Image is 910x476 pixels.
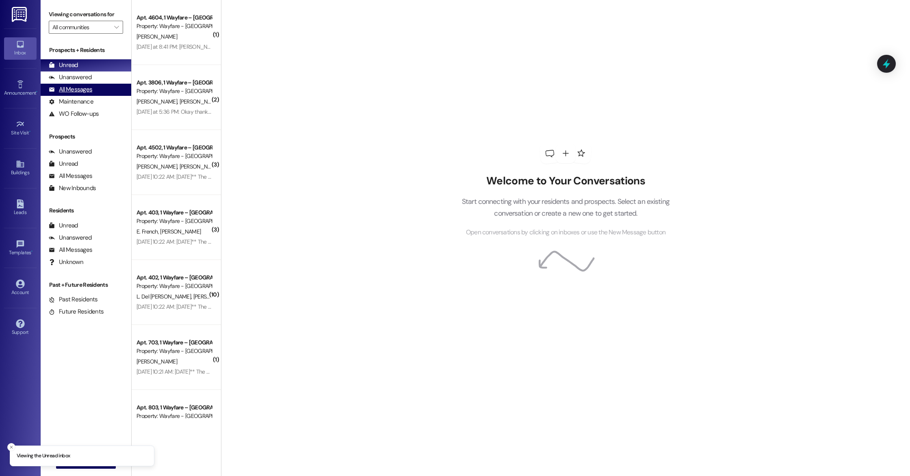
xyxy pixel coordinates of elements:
[136,293,193,300] span: L. Del [PERSON_NAME]
[136,358,177,365] span: [PERSON_NAME]
[136,217,212,225] div: Property: Wayfare - [GEOGRAPHIC_DATA]
[49,8,123,21] label: Viewing conversations for
[136,163,180,170] span: [PERSON_NAME]
[136,43,414,50] div: [DATE] at 8:41 PM: [PERSON_NAME], this is [PERSON_NAME]. I dropped the key into my apartment. Who...
[49,160,78,168] div: Unread
[136,22,212,30] div: Property: Wayfare - [GEOGRAPHIC_DATA]
[4,37,37,59] a: Inbox
[49,184,96,193] div: New Inbounds
[136,412,212,420] div: Property: Wayfare - [GEOGRAPHIC_DATA]
[49,147,92,156] div: Unanswered
[49,258,83,266] div: Unknown
[4,197,37,219] a: Leads
[114,24,119,30] i: 
[136,108,244,115] div: [DATE] at 5:36 PM: Okay thank you very much
[41,281,131,289] div: Past + Future Residents
[136,173,290,180] div: [DATE] 10:22 AM: [DATE]** The pool will be open [DATE] for [DATE]!
[136,78,212,87] div: Apt. 3806, 1 Wayfare – [GEOGRAPHIC_DATA]
[136,13,212,22] div: Apt. 4604, 1 Wayfare – [GEOGRAPHIC_DATA]
[179,163,220,170] span: [PERSON_NAME]
[136,228,160,235] span: E. French
[449,175,682,188] h2: Welcome to Your Conversations
[52,21,110,34] input: All communities
[4,317,37,339] a: Support
[136,238,290,245] div: [DATE] 10:22 AM: [DATE]** The pool will be open [DATE] for [DATE]!
[136,303,290,310] div: [DATE] 10:22 AM: [DATE]** The pool will be open [DATE] for [DATE]!
[17,452,70,460] p: Viewing the Unread inbox
[12,7,28,22] img: ResiDesk Logo
[136,208,212,217] div: Apt. 403, 1 Wayfare – [GEOGRAPHIC_DATA]
[136,338,212,347] div: Apt. 703, 1 Wayfare – [GEOGRAPHIC_DATA]
[49,85,92,94] div: All Messages
[466,227,665,238] span: Open conversations by clicking on inboxes or use the New Message button
[136,143,212,152] div: Apt. 4502, 1 Wayfare – [GEOGRAPHIC_DATA]
[136,33,177,40] span: [PERSON_NAME]
[49,97,93,106] div: Maintenance
[4,237,37,259] a: Templates •
[136,98,180,105] span: [PERSON_NAME]
[49,221,78,230] div: Unread
[136,282,212,290] div: Property: Wayfare - [GEOGRAPHIC_DATA]
[49,110,99,118] div: WO Follow-ups
[136,273,212,282] div: Apt. 402, 1 Wayfare – [GEOGRAPHIC_DATA]
[449,196,682,219] p: Start connecting with your residents and prospects. Select an existing conversation or create a n...
[7,443,15,451] button: Close toast
[49,61,78,69] div: Unread
[49,172,92,180] div: All Messages
[49,246,92,254] div: All Messages
[193,293,285,300] span: [PERSON_NAME] Del [PERSON_NAME]
[36,89,37,95] span: •
[49,307,104,316] div: Future Residents
[160,228,201,235] span: [PERSON_NAME]
[49,73,92,82] div: Unanswered
[41,132,131,141] div: Prospects
[179,98,220,105] span: [PERSON_NAME]
[136,368,288,375] div: [DATE] 10:21 AM: [DATE]** The pool will be open [DATE] for [DATE]!
[4,277,37,299] a: Account
[136,403,212,412] div: Apt. 803, 1 Wayfare – [GEOGRAPHIC_DATA]
[4,157,37,179] a: Buildings
[41,206,131,215] div: Residents
[136,152,212,160] div: Property: Wayfare - [GEOGRAPHIC_DATA]
[136,87,212,95] div: Property: Wayfare - [GEOGRAPHIC_DATA]
[29,129,30,134] span: •
[4,117,37,139] a: Site Visit •
[41,46,131,54] div: Prospects + Residents
[49,234,92,242] div: Unanswered
[31,249,32,254] span: •
[136,347,212,355] div: Property: Wayfare - [GEOGRAPHIC_DATA]
[49,295,98,304] div: Past Residents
